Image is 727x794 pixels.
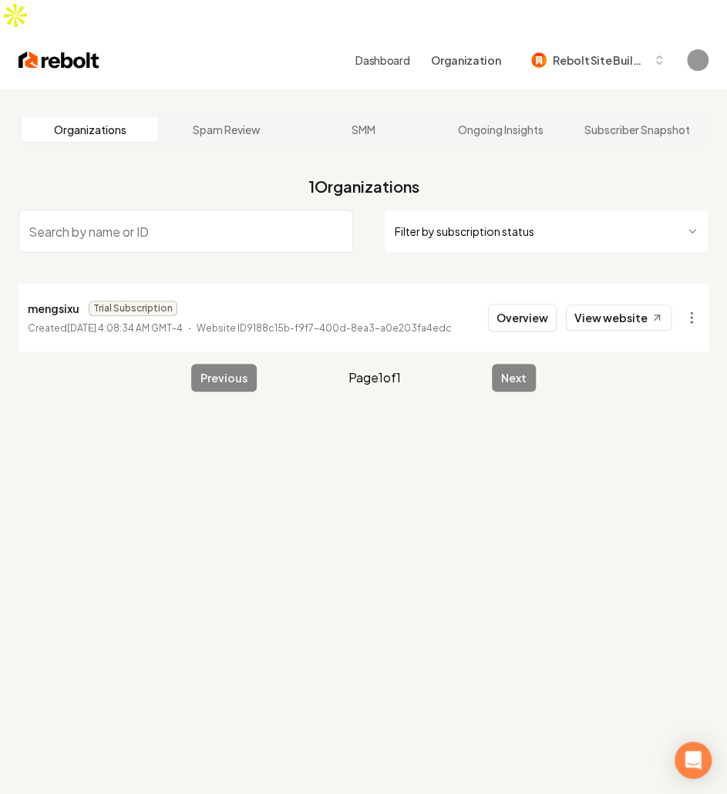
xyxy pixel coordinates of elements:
a: Dashboard [355,52,409,68]
a: 1Organizations [308,176,419,197]
a: Ongoing Insights [432,117,568,142]
input: Search by name or ID [19,210,353,253]
img: Sagar Soni [687,49,708,71]
p: Website ID 9188c15b-f9f7-400d-8ea3-a0e203fa4edc [197,321,452,336]
img: Rebolt Logo [19,49,99,71]
button: Open user button [687,49,708,71]
img: Rebolt Site Builder [531,52,547,68]
span: Page 1 of 1 [348,368,401,387]
a: Spam Review [158,117,295,142]
a: SMM [295,117,432,142]
a: Organizations [22,117,158,142]
div: Open Intercom Messenger [675,742,712,779]
span: Rebolt Site Builder [553,52,647,69]
button: Overview [488,304,557,331]
a: Subscriber Snapshot [569,117,705,142]
a: View website [566,304,671,331]
time: [DATE] 4:08:34 AM GMT-4 [67,322,183,334]
button: Organization [422,46,510,74]
p: Created [28,321,183,336]
span: Trial Subscription [89,301,177,316]
p: mengsixu [28,299,79,318]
